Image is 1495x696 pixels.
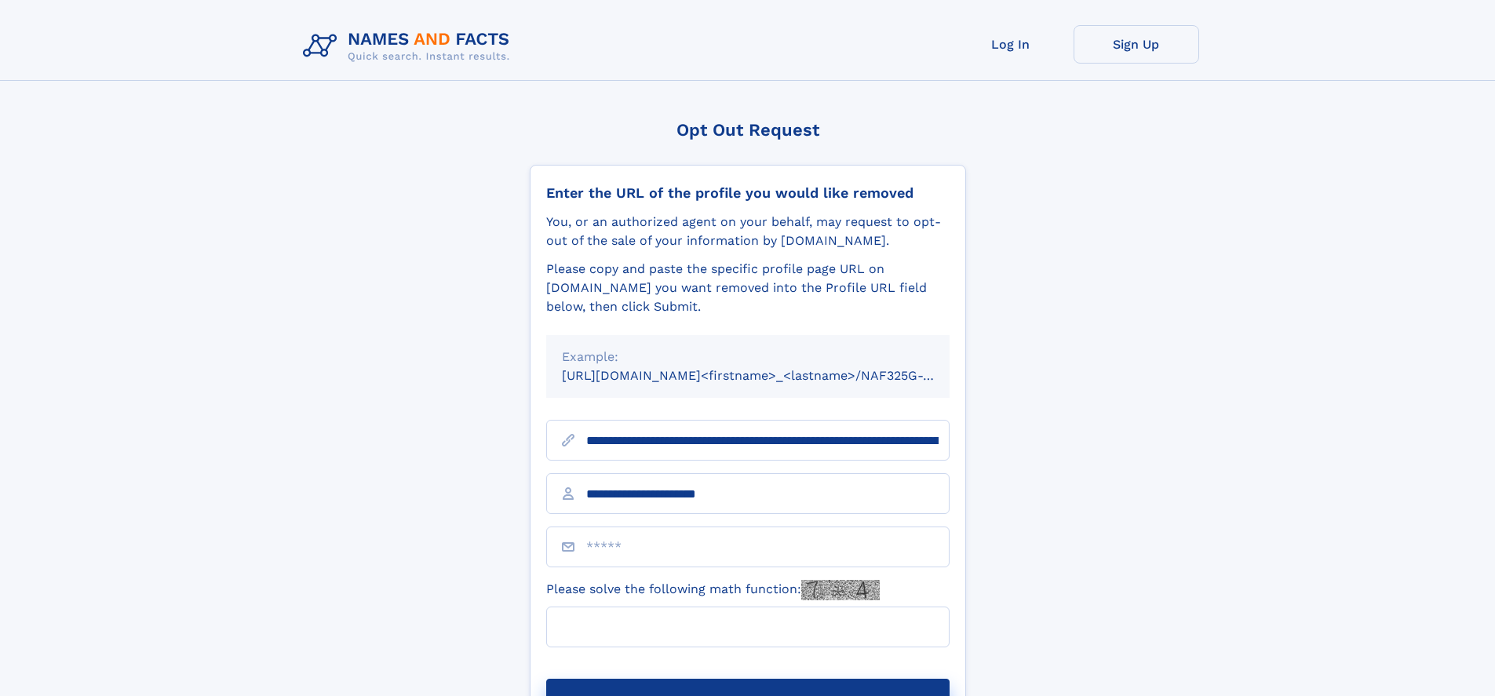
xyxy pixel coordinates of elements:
[546,213,950,250] div: You, or an authorized agent on your behalf, may request to opt-out of the sale of your informatio...
[562,348,934,366] div: Example:
[546,580,880,600] label: Please solve the following math function:
[1074,25,1199,64] a: Sign Up
[546,184,950,202] div: Enter the URL of the profile you would like removed
[948,25,1074,64] a: Log In
[297,25,523,67] img: Logo Names and Facts
[546,260,950,316] div: Please copy and paste the specific profile page URL on [DOMAIN_NAME] you want removed into the Pr...
[530,120,966,140] div: Opt Out Request
[562,368,979,383] small: [URL][DOMAIN_NAME]<firstname>_<lastname>/NAF325G-xxxxxxxx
